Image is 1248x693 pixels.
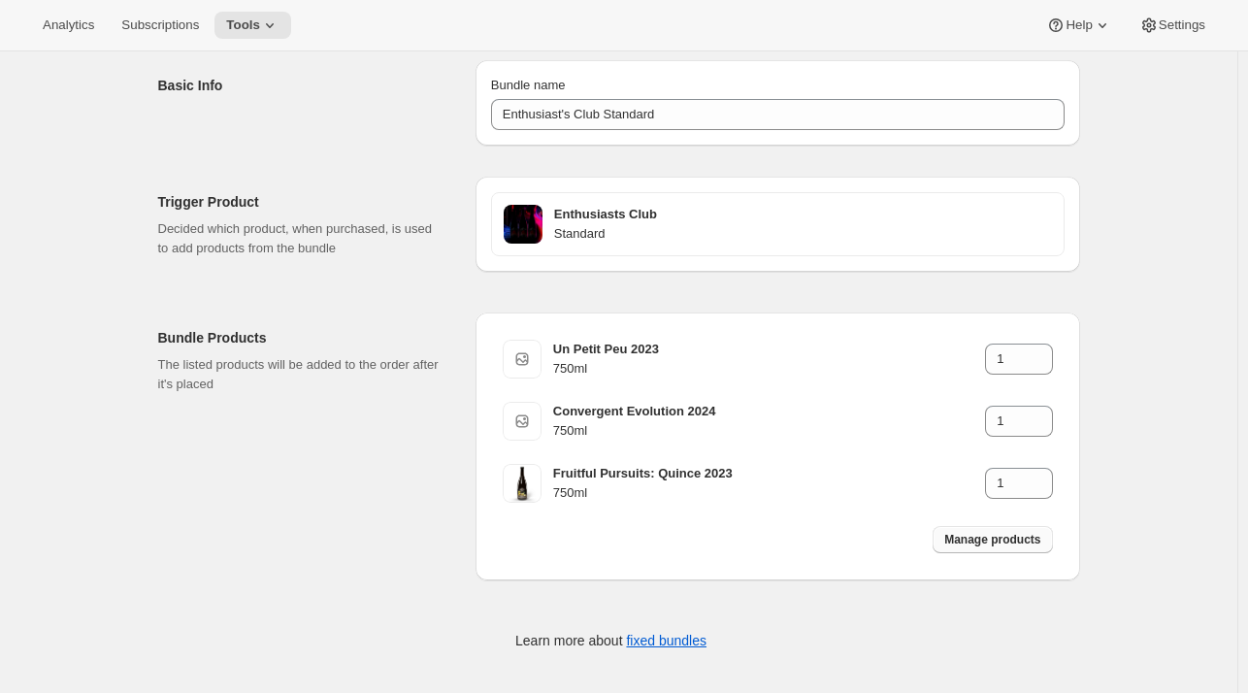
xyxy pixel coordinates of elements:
span: Help [1066,17,1092,33]
span: Bundle name [491,78,566,92]
h4: Standard [554,224,1052,244]
h3: Fruitful Pursuits: Quince 2023 [553,464,985,483]
h4: 750ml [553,421,985,441]
h2: Basic Info [158,76,444,95]
h2: Bundle Products [158,328,444,347]
span: Settings [1159,17,1205,33]
input: ie. Smoothie box [491,99,1065,130]
button: Settings [1128,12,1217,39]
span: Manage products [944,532,1040,547]
h2: Trigger Product [158,192,444,212]
button: Subscriptions [110,12,211,39]
a: fixed bundles [626,633,706,648]
button: Analytics [31,12,106,39]
h3: Un Petit Peu 2023 [553,340,985,359]
h4: 750ml [553,483,985,503]
h3: Enthusiasts Club [554,205,1052,224]
button: Tools [214,12,291,39]
h4: 750ml [553,359,985,379]
span: Analytics [43,17,94,33]
button: Help [1035,12,1123,39]
span: Subscriptions [121,17,199,33]
p: Learn more about [515,631,706,650]
p: Decided which product, when purchased, is used to add products from the bundle [158,219,444,258]
button: Manage products [933,526,1052,553]
img: Clubs-Enthusiast-ProductImage_c0200359-d03e-4958-90fa-0130d8eab8d9.jpg [504,205,542,244]
img: FPQuince-2023-750ml-WEB.jpg [503,464,542,503]
p: The listed products will be added to the order after it's placed [158,355,444,394]
span: Tools [226,17,260,33]
h3: Convergent Evolution 2024 [553,402,985,421]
